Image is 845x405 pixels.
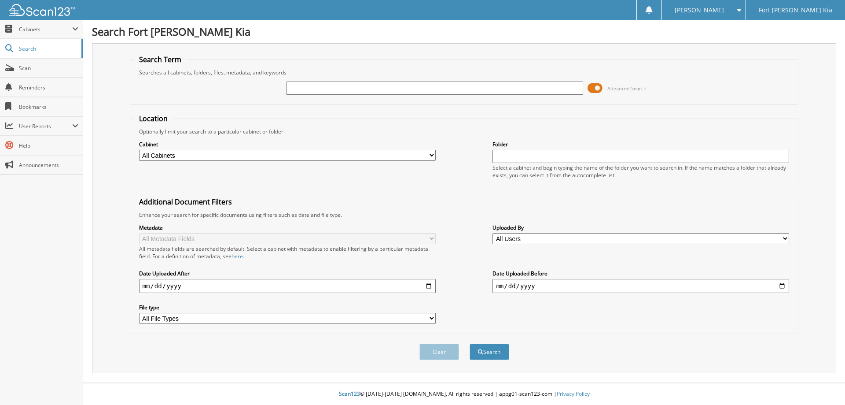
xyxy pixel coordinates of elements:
[19,161,78,169] span: Announcements
[139,245,436,260] div: All metadata fields are searched by default. Select a cabinet with metadata to enable filtering b...
[139,279,436,293] input: start
[492,279,789,293] input: end
[759,7,832,13] span: Fort [PERSON_NAME] Kia
[139,224,436,231] label: Metadata
[470,344,509,360] button: Search
[492,224,789,231] label: Uploaded By
[135,211,794,219] div: Enhance your search for specific documents using filters such as date and file type.
[19,103,78,111] span: Bookmarks
[607,85,647,92] span: Advanced Search
[675,7,724,13] span: [PERSON_NAME]
[92,24,836,39] h1: Search Fort [PERSON_NAME] Kia
[19,84,78,91] span: Reminders
[139,270,436,277] label: Date Uploaded After
[557,390,590,398] a: Privacy Policy
[19,45,77,52] span: Search
[9,4,75,16] img: scan123-logo-white.svg
[135,197,236,207] legend: Additional Document Filters
[19,142,78,149] span: Help
[492,141,789,148] label: Folder
[139,304,436,311] label: File type
[135,55,186,64] legend: Search Term
[419,344,459,360] button: Clear
[492,164,789,179] div: Select a cabinet and begin typing the name of the folder you want to search in. If the name match...
[83,383,845,405] div: © [DATE]-[DATE] [DOMAIN_NAME]. All rights reserved | appg01-scan123-com |
[231,253,243,260] a: here
[19,26,72,33] span: Cabinets
[135,128,794,135] div: Optionally limit your search to a particular cabinet or folder
[139,141,436,148] label: Cabinet
[19,64,78,72] span: Scan
[135,69,794,76] div: Searches all cabinets, folders, files, metadata, and keywords
[492,270,789,277] label: Date Uploaded Before
[19,123,72,130] span: User Reports
[135,114,172,123] legend: Location
[339,390,360,398] span: Scan123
